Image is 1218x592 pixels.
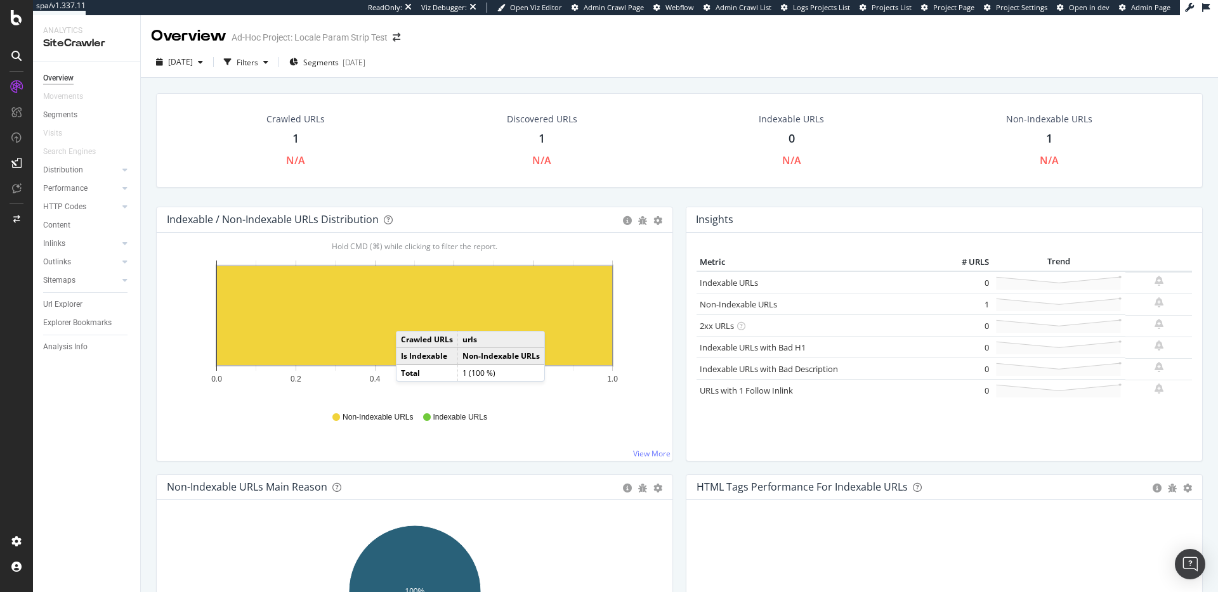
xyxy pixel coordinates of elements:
[1155,297,1163,307] div: bell-plus
[43,340,88,354] div: Analysis Info
[921,3,974,13] a: Project Page
[653,3,694,13] a: Webflow
[43,36,130,51] div: SiteCrawler
[782,153,801,168] div: N/A
[497,3,562,13] a: Open Viz Editor
[638,484,647,492] div: bug
[1046,131,1052,147] div: 1
[653,216,662,225] div: gear
[665,3,694,12] span: Webflow
[984,3,1047,13] a: Project Settings
[1175,549,1205,579] div: Open Intercom Messenger
[941,293,992,315] td: 1
[584,3,644,12] span: Admin Crawl Page
[700,277,758,288] a: Indexable URLs
[43,340,131,354] a: Analysis Info
[458,331,545,348] td: urls
[1006,113,1092,125] div: Non-Indexable URLs
[1168,484,1177,492] div: bug
[653,484,662,492] div: gear
[43,237,65,250] div: Inlinks
[532,153,551,168] div: N/A
[43,72,131,85] a: Overview
[1119,3,1170,13] a: Admin Page
[43,219,70,232] div: Content
[716,3,771,12] span: Admin Crawl List
[433,412,487,423] span: Indexable URLs
[43,127,75,140] a: Visits
[232,31,388,44] div: Ad-Hoc Project: Locale Param Strip Test
[151,52,208,72] button: [DATE]
[43,90,83,103] div: Movements
[572,3,644,13] a: Admin Crawl Page
[697,253,941,272] th: Metric
[941,358,992,380] td: 0
[528,375,539,383] text: 0.8
[343,412,413,423] span: Non-Indexable URLs
[167,253,662,400] svg: A chart.
[43,274,75,287] div: Sitemaps
[286,153,305,168] div: N/A
[43,316,131,330] a: Explorer Bookmarks
[43,255,71,269] div: Outlinks
[284,52,370,72] button: Segments[DATE]
[781,3,850,13] a: Logs Projects List
[43,108,131,122] a: Segments
[1153,484,1162,492] div: circle-info
[368,3,402,13] div: ReadOnly:
[539,131,545,147] div: 1
[167,480,327,493] div: Non-Indexable URLs Main Reason
[941,271,992,293] td: 0
[638,216,647,225] div: bug
[872,3,912,12] span: Projects List
[393,33,400,42] div: arrow-right-arrow-left
[43,200,86,214] div: HTTP Codes
[237,57,258,68] div: Filters
[1131,3,1170,12] span: Admin Page
[700,299,777,310] a: Non-Indexable URLs
[43,200,119,214] a: HTTP Codes
[266,113,325,125] div: Crawled URLs
[696,211,733,228] h4: Insights
[607,375,618,383] text: 1.0
[1069,3,1110,12] span: Open in dev
[43,237,119,250] a: Inlinks
[43,164,83,177] div: Distribution
[43,25,130,36] div: Analytics
[933,3,974,12] span: Project Page
[291,375,301,383] text: 0.2
[43,127,62,140] div: Visits
[1155,383,1163,394] div: bell-plus
[43,316,112,330] div: Explorer Bookmarks
[219,52,273,72] button: Filters
[458,347,545,364] td: Non-Indexable URLs
[43,298,131,311] a: Url Explorer
[292,131,299,147] div: 1
[1155,319,1163,329] div: bell-plus
[789,131,795,147] div: 0
[941,315,992,337] td: 0
[700,363,838,375] a: Indexable URLs with Bad Description
[941,253,992,272] th: # URLS
[303,57,339,68] span: Segments
[704,3,771,13] a: Admin Crawl List
[1040,153,1059,168] div: N/A
[507,113,577,125] div: Discovered URLs
[43,274,119,287] a: Sitemaps
[421,3,467,13] div: Viz Debugger:
[700,385,793,396] a: URLs with 1 Follow Inlink
[996,3,1047,12] span: Project Settings
[396,364,458,381] td: Total
[633,448,671,459] a: View More
[941,337,992,358] td: 0
[759,113,824,125] div: Indexable URLs
[396,347,458,364] td: Is Indexable
[167,213,379,226] div: Indexable / Non-Indexable URLs Distribution
[793,3,850,12] span: Logs Projects List
[43,182,88,195] div: Performance
[1155,362,1163,372] div: bell-plus
[510,3,562,12] span: Open Viz Editor
[43,145,108,158] a: Search Engines
[700,342,806,353] a: Indexable URLs with Bad H1
[458,364,545,381] td: 1 (100 %)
